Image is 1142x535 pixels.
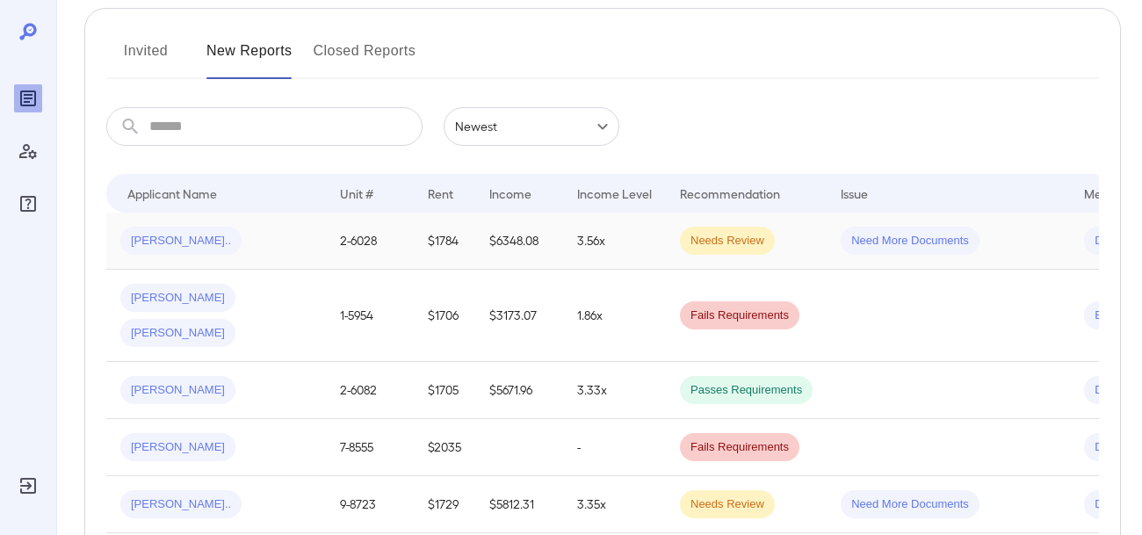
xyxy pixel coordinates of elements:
[120,233,242,249] span: [PERSON_NAME]..
[475,270,563,362] td: $3173.07
[475,476,563,533] td: $5812.31
[428,183,456,204] div: Rent
[680,183,780,204] div: Recommendation
[841,183,869,204] div: Issue
[841,233,979,249] span: Need More Documents
[326,270,414,362] td: 1-5954
[106,37,185,79] button: Invited
[841,496,979,513] span: Need More Documents
[340,183,373,204] div: Unit #
[563,362,666,419] td: 3.33x
[680,233,775,249] span: Needs Review
[489,183,531,204] div: Income
[14,84,42,112] div: Reports
[14,190,42,218] div: FAQ
[120,325,235,342] span: [PERSON_NAME]
[414,270,475,362] td: $1706
[444,107,619,146] div: Newest
[414,362,475,419] td: $1705
[326,476,414,533] td: 9-8723
[475,362,563,419] td: $5671.96
[563,419,666,476] td: -
[563,270,666,362] td: 1.86x
[563,476,666,533] td: 3.35x
[414,476,475,533] td: $1729
[326,362,414,419] td: 2-6082
[120,290,235,307] span: [PERSON_NAME]
[414,213,475,270] td: $1784
[14,472,42,500] div: Log Out
[14,137,42,165] div: Manage Users
[120,496,242,513] span: [PERSON_NAME]..
[326,213,414,270] td: 2-6028
[314,37,416,79] button: Closed Reports
[120,439,235,456] span: [PERSON_NAME]
[680,307,799,324] span: Fails Requirements
[120,382,235,399] span: [PERSON_NAME]
[475,213,563,270] td: $6348.08
[680,382,813,399] span: Passes Requirements
[680,439,799,456] span: Fails Requirements
[206,37,293,79] button: New Reports
[414,419,475,476] td: $2035
[127,183,217,204] div: Applicant Name
[1084,183,1127,204] div: Method
[680,496,775,513] span: Needs Review
[326,419,414,476] td: 7-8555
[563,213,666,270] td: 3.56x
[577,183,652,204] div: Income Level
